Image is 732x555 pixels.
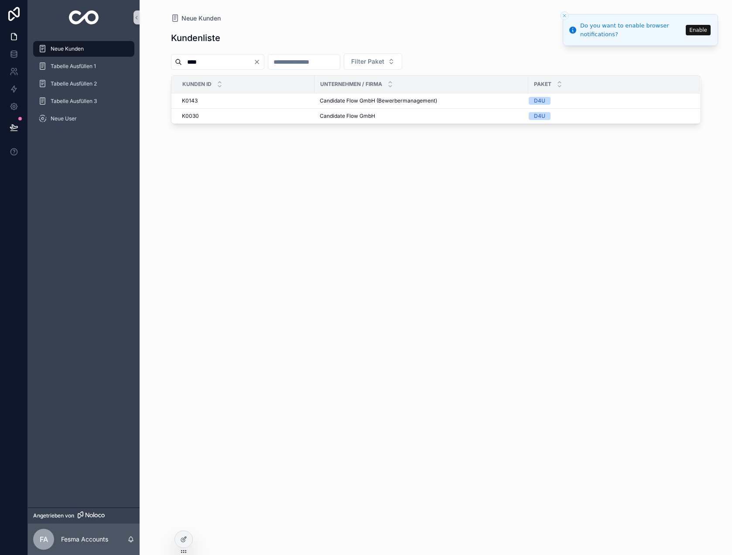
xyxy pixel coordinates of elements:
div: Do you want to enable browser notifications? [580,21,683,38]
div: scrollbarer Inhalt [28,35,140,138]
a: Neue Kunden [33,41,134,57]
a: Tabelle Ausfüllen 1 [33,58,134,74]
img: App-Logo [69,10,99,24]
button: Close toast [560,11,569,20]
div: D4U [534,112,545,120]
a: Tabelle Ausfüllen 2 [33,76,134,92]
span: Unternehmen / Firma [320,81,382,88]
span: K0030 [182,113,199,120]
span: K0143 [182,97,198,104]
button: Enable [686,25,711,35]
a: D4U [529,97,689,105]
div: D4U [534,97,545,105]
span: Kunden ID [182,81,212,88]
a: Candidate Flow GmbH (Bewerbermanagement) [320,97,523,104]
span: Candidate Flow GmbH [320,113,375,120]
a: Tabelle Ausfüllen 3 [33,93,134,109]
a: K0143 [182,97,309,104]
font: Angetrieben von [33,512,74,519]
h1: Kundenliste [171,32,220,44]
span: Candidate Flow GmbH (Bewerbermanagement) [320,97,437,104]
span: Paket [534,81,551,88]
a: Angetrieben von [28,507,140,524]
span: FA [40,534,48,545]
a: Neue User [33,111,134,127]
span: Neue Kunden [51,45,84,52]
button: Select Button [344,53,402,70]
a: Candidate Flow GmbH [320,113,523,120]
span: Tabelle Ausfüllen 3 [51,98,97,105]
span: Tabelle Ausfüllen 2 [51,80,97,87]
a: D4U [529,112,689,120]
a: K0030 [182,113,309,120]
a: Neue Kunden [171,14,221,23]
span: Neue Kunden [181,14,221,23]
span: Tabelle Ausfüllen 1 [51,63,96,70]
p: Fesma Accounts [61,535,108,544]
span: Filter Paket [351,57,384,66]
span: Neue User [51,115,77,122]
button: Clear [253,58,264,65]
